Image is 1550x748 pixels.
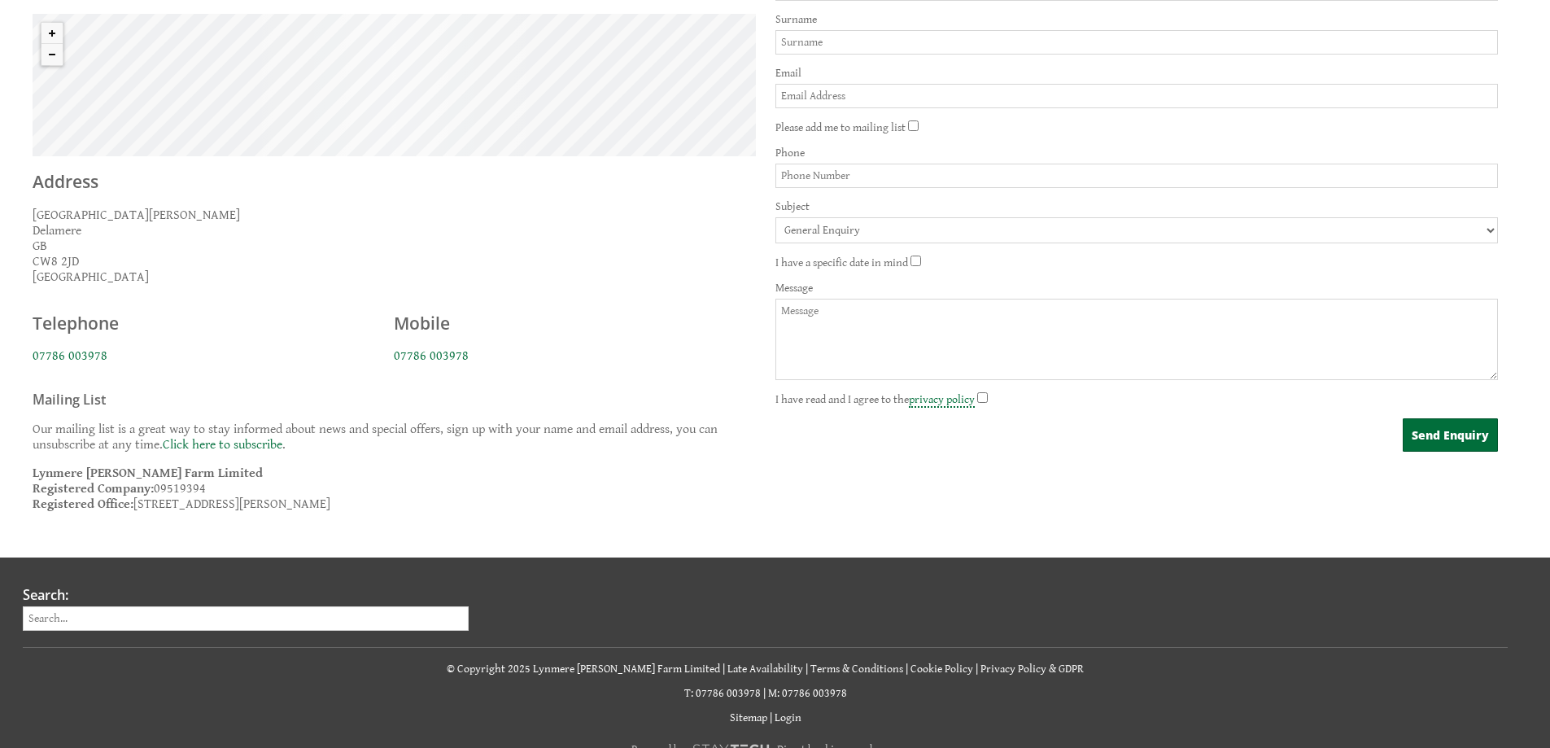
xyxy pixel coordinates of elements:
label: Message [775,282,1499,295]
input: Search... [23,606,469,631]
input: Phone Number [775,164,1499,188]
span: | [723,663,725,676]
a: Late Availability [727,663,803,676]
a: T: 07786 003978 [684,687,761,700]
label: Phone [775,147,1499,160]
span: | [906,663,908,676]
a: M: 07786 003978 [768,687,847,700]
h2: Telephone [33,312,374,335]
p: [GEOGRAPHIC_DATA][PERSON_NAME] Delamere GB CW8 2JD [GEOGRAPHIC_DATA] [33,208,756,285]
button: Zoom in [41,23,63,44]
canvas: Map [33,14,756,156]
a: Sitemap [730,711,767,724]
span: | [770,711,772,724]
a: Cookie Policy [910,663,973,676]
label: Email [775,67,1499,80]
input: Email Address [775,84,1499,108]
a: © Copyright 2025 Lynmere [PERSON_NAME] Farm Limited [447,663,720,676]
h3: Mailing List [33,391,756,409]
input: Surname [775,30,1499,55]
p: 09519394 [STREET_ADDRESS][PERSON_NAME] [33,466,756,512]
span: | [763,687,766,700]
h3: Search: [23,586,469,604]
label: Surname [775,13,1499,26]
h2: Address [33,170,756,193]
a: privacy policy [909,393,975,408]
button: Send Enquiry [1403,418,1498,452]
button: Zoom out [41,44,63,65]
label: Please add me to mailing list [775,121,906,134]
strong: Registered Company: [33,481,154,496]
p: Our mailing list is a great way to stay informed about news and special offers, sign up with your... [33,422,756,453]
a: 07786 003978 [394,348,469,364]
strong: Registered Office: [33,496,133,512]
span: | [976,663,978,676]
a: Click here to subscribe [163,437,282,453]
a: Terms & Conditions [810,663,903,676]
a: Privacy Policy & GDPR [980,663,1084,676]
a: 07786 003978 [33,348,107,364]
strong: Lynmere [PERSON_NAME] Farm Limited [33,466,263,481]
span: | [806,663,808,676]
a: Login [775,711,801,724]
label: I have read and I agree to the [775,393,975,406]
label: Subject [775,200,1499,213]
h2: Mobile [394,312,736,335]
label: I have a specific date in mind [775,256,908,269]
